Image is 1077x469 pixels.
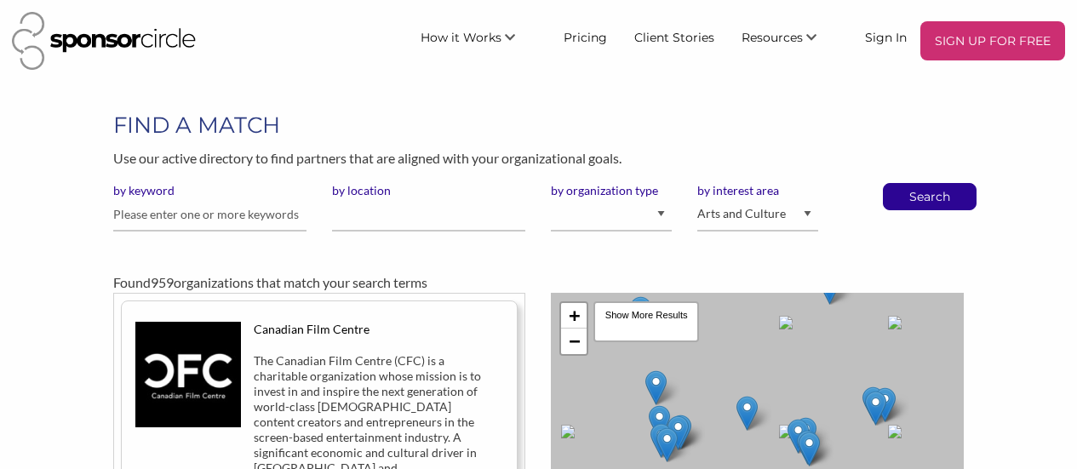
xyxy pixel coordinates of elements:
[697,183,818,198] label: by interest area
[12,12,196,70] img: Sponsor Circle Logo
[113,110,964,140] h1: FIND A MATCH
[561,303,587,329] a: Zoom in
[593,301,698,342] div: Show More Results
[113,147,964,169] p: Use our active directory to find partners that are aligned with your organizational goals.
[113,272,964,293] div: Found organizations that match your search terms
[902,184,958,209] button: Search
[550,21,621,52] a: Pricing
[254,322,484,337] div: Canadian Film Centre
[135,322,241,427] img: tys7ftntgowgismeyatu
[332,183,525,198] label: by location
[421,30,501,45] span: How it Works
[742,30,803,45] span: Resources
[927,28,1058,54] p: SIGN UP FOR FREE
[561,329,587,354] a: Zoom out
[407,21,550,60] li: How it Works
[851,21,920,52] a: Sign In
[621,21,728,52] a: Client Stories
[151,274,174,290] span: 959
[113,183,306,198] label: by keyword
[551,183,672,198] label: by organization type
[113,198,306,232] input: Please enter one or more keywords
[728,21,851,60] li: Resources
